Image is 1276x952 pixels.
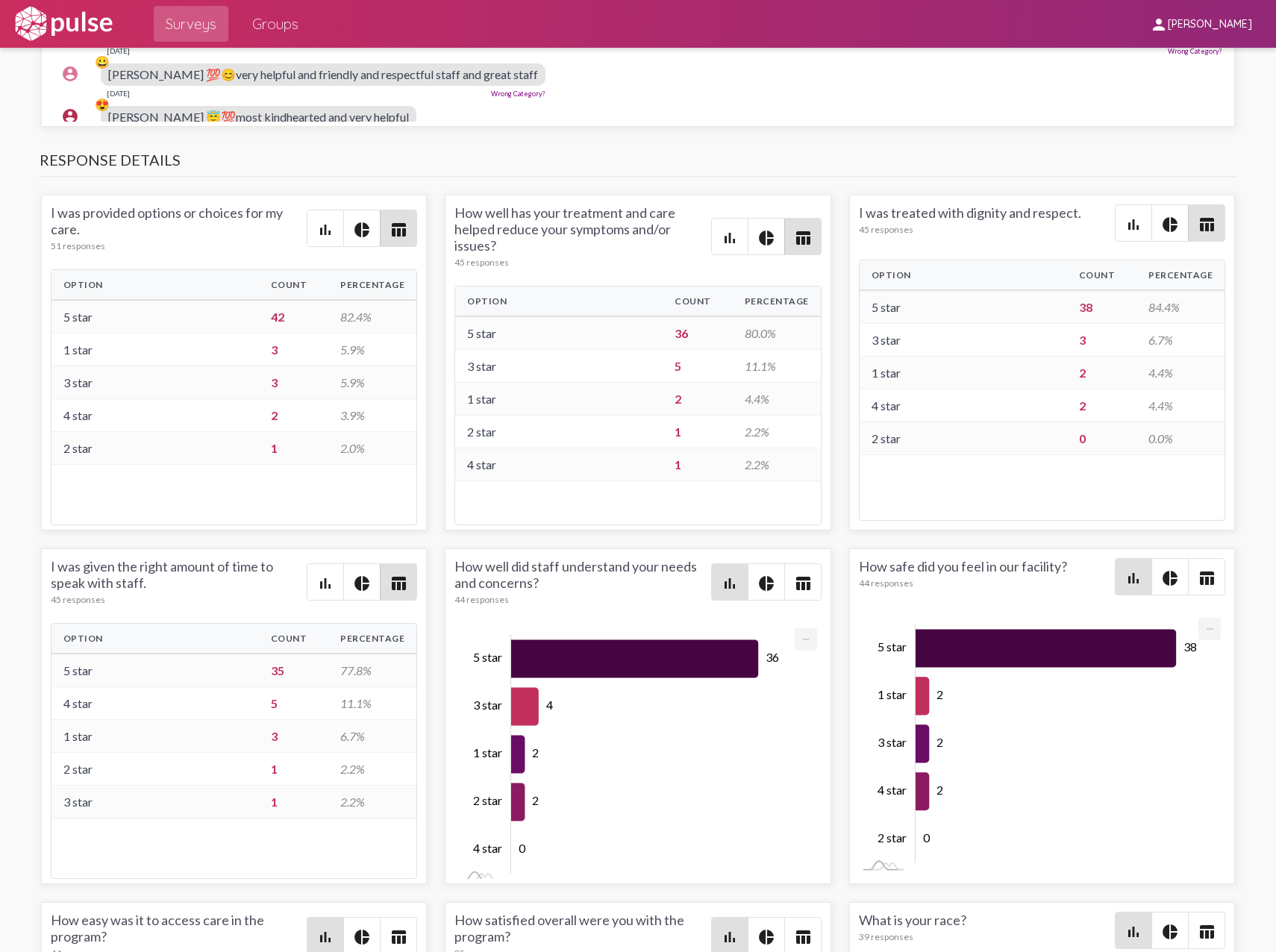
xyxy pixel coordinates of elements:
[455,383,663,416] td: 1 star
[1198,569,1216,587] mat-icon: table_chart
[454,594,711,605] div: 44 responses
[381,210,416,246] button: Table view
[721,229,739,247] mat-icon: bar_chart
[455,350,663,383] td: 3 star
[733,286,821,316] th: Percentage
[1067,260,1136,290] th: Count
[455,316,663,350] td: 5 star
[51,654,259,687] td: 5 star
[353,221,371,239] mat-icon: pie_chart
[328,687,416,720] td: 11.1%
[1067,324,1136,357] td: 3
[353,574,371,592] mat-icon: pie_chart
[491,90,545,98] a: Wrong Category?
[878,688,907,702] tspan: 1 star
[259,786,328,818] td: 1
[1067,422,1136,455] td: 0
[878,624,1201,864] g: Chart
[473,651,502,665] tspan: 5 star
[259,399,328,432] td: 2
[1116,559,1151,595] button: Bar chart
[859,558,1116,595] div: How safe did you feel in our facility?
[878,783,907,798] tspan: 4 star
[733,416,821,448] td: 2.2%
[51,204,307,251] div: I was provided options or choices for my care.
[473,794,502,808] tspan: 2 star
[859,204,1116,242] div: I was treated with dignity and respect.
[108,110,409,124] span: [PERSON_NAME] 😇💯most kindhearted and very helpful
[511,640,758,869] g: Series
[307,564,343,600] button: Bar chart
[390,574,407,592] mat-icon: table_chart
[51,366,259,399] td: 3 star
[381,564,416,600] button: Table view
[1183,640,1197,654] tspan: 38
[328,432,416,465] td: 2.0%
[51,594,307,605] div: 45 responses
[663,286,732,316] th: Count
[259,624,328,654] th: Count
[519,842,526,856] tspan: 0
[1138,10,1264,37] button: [PERSON_NAME]
[663,448,732,481] td: 1
[328,399,416,432] td: 3.9%
[860,260,1067,290] th: Option
[454,204,711,268] div: How well has your treatment and care helped reduce your symptoms and/or issues?
[259,654,328,687] td: 35
[259,300,328,333] td: 42
[1161,569,1179,587] mat-icon: pie_chart
[936,688,943,702] tspan: 2
[61,107,79,125] mat-icon: account_circle
[259,333,328,366] td: 3
[455,286,663,316] th: Option
[860,422,1067,455] td: 2 star
[663,350,732,383] td: 5
[259,753,328,786] td: 1
[1136,357,1225,389] td: 4.4%
[166,10,216,37] span: Surveys
[95,54,110,69] div: 😀
[878,831,907,845] tspan: 2 star
[316,928,334,946] mat-icon: bar_chart
[40,151,1237,177] h3: Response Details
[1161,216,1179,234] mat-icon: pie_chart
[663,416,732,448] td: 1
[1161,923,1179,941] mat-icon: pie_chart
[328,366,416,399] td: 5.9%
[712,219,748,254] button: Bar chart
[1168,18,1252,31] span: [PERSON_NAME]
[328,786,416,818] td: 2.2%
[454,257,711,268] div: 45 responses
[1125,923,1142,941] mat-icon: bar_chart
[1189,912,1225,948] button: Table view
[51,240,307,251] div: 51 responses
[473,746,502,760] tspan: 1 star
[1136,324,1225,357] td: 6.7%
[51,270,259,300] th: Option
[51,753,259,786] td: 2 star
[721,574,739,592] mat-icon: bar_chart
[51,558,307,605] div: I was given the right amount of time to speak with staff.
[1125,569,1142,587] mat-icon: bar_chart
[859,912,1116,949] div: What is your race?
[1198,923,1216,941] mat-icon: table_chart
[860,389,1067,422] td: 4 star
[328,624,416,654] th: Percentage
[757,229,775,247] mat-icon: pie_chart
[766,651,779,665] tspan: 36
[473,842,502,856] tspan: 4 star
[328,654,416,687] td: 77.8%
[733,448,821,481] td: 2.2%
[259,270,328,300] th: Count
[859,577,1116,589] div: 44 responses
[1136,389,1225,422] td: 4.4%
[923,831,931,845] tspan: 0
[1136,260,1225,290] th: Percentage
[1116,205,1151,241] button: Bar chart
[757,928,775,946] mat-icon: pie_chart
[1152,559,1188,595] button: Pie style chart
[1168,47,1222,55] a: Wrong Category?
[344,210,380,246] button: Pie style chart
[1136,422,1225,455] td: 0.0%
[259,720,328,753] td: 3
